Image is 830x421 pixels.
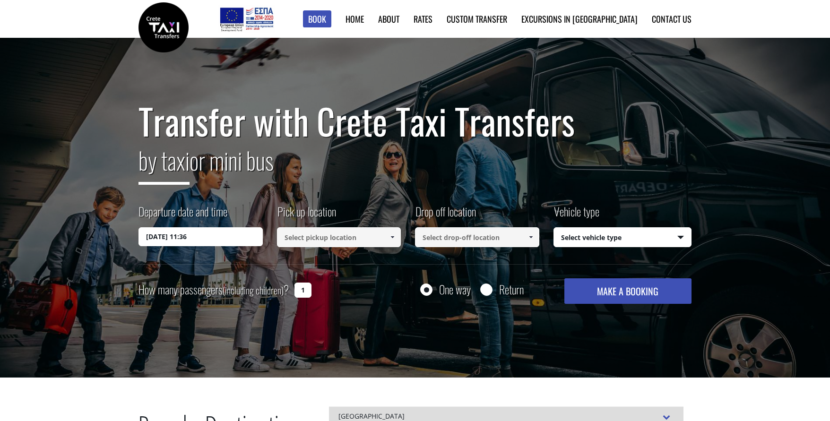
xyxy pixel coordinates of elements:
h1: Transfer with Crete Taxi Transfers [138,101,692,141]
a: Show All Items [523,227,538,247]
a: Book [303,10,331,28]
img: Crete Taxi Transfers | Safe Taxi Transfer Services from to Heraklion Airport, Chania Airport, Ret... [138,2,189,52]
a: Rates [414,13,432,25]
h2: or mini bus [138,141,692,192]
a: Home [346,13,364,25]
img: e-bannersEUERDF180X90.jpg [218,5,275,33]
label: Return [499,284,524,295]
a: Crete Taxi Transfers | Safe Taxi Transfer Services from to Heraklion Airport, Chania Airport, Ret... [138,21,189,31]
label: Pick up location [277,203,336,227]
a: About [378,13,399,25]
button: MAKE A BOOKING [564,278,692,304]
a: Custom Transfer [447,13,507,25]
span: Select vehicle type [554,228,692,248]
a: Contact us [652,13,692,25]
span: by taxi [138,142,190,185]
input: Select pickup location [277,227,401,247]
label: Vehicle type [553,203,599,227]
label: One way [439,284,471,295]
a: Excursions in [GEOGRAPHIC_DATA] [521,13,638,25]
small: (including children) [223,283,284,297]
a: Show All Items [385,227,400,247]
label: How many passengers ? [138,278,289,301]
label: Departure date and time [138,203,227,227]
input: Select drop-off location [415,227,539,247]
label: Drop off location [415,203,476,227]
